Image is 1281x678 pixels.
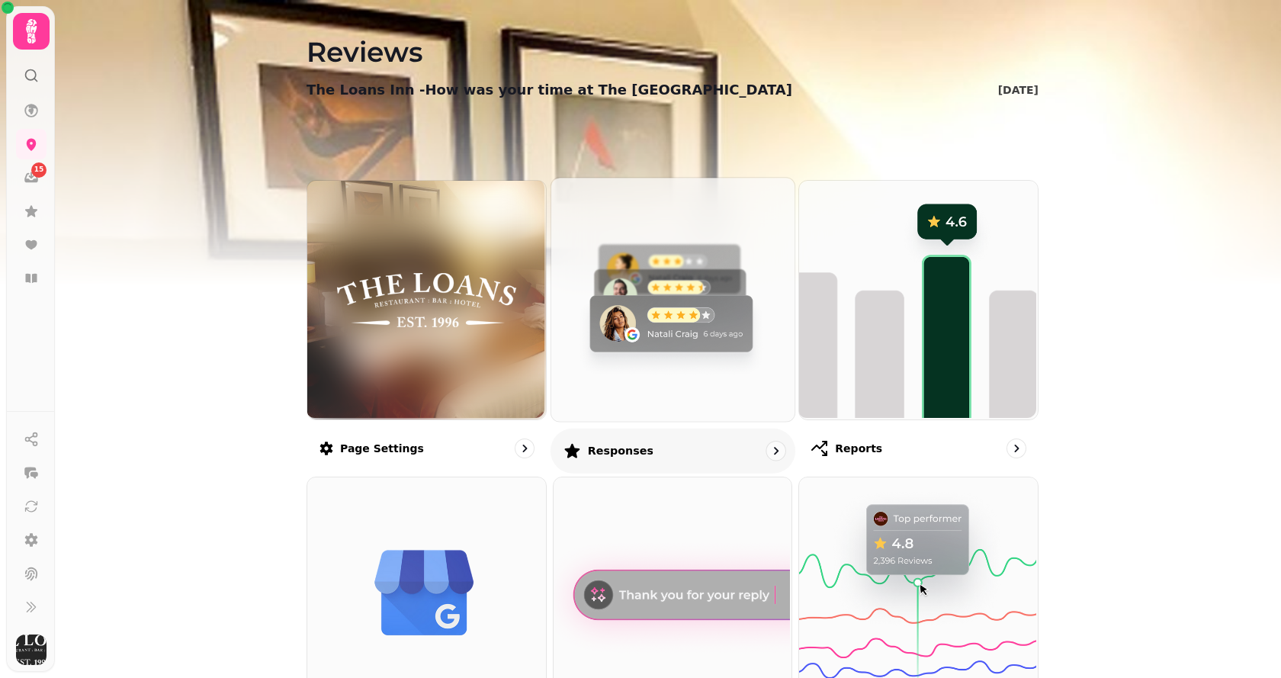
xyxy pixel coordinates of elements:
[549,176,792,419] img: Responses
[13,635,50,665] button: User avatar
[337,251,515,349] img: How was your time at The Loans Inn
[340,441,424,456] p: Page settings
[998,82,1039,98] p: [DATE]
[307,79,792,101] p: The Loans Inn - How was your time at The [GEOGRAPHIC_DATA]
[34,165,44,175] span: 15
[835,441,882,456] p: Reports
[307,180,547,471] a: Page settingsHow was your time at The Loans InnPage settings
[517,441,532,456] svg: go to
[1009,441,1024,456] svg: go to
[798,179,1036,418] img: Reports
[798,180,1039,471] a: ReportsReports
[551,177,795,473] a: ResponsesResponses
[768,443,783,458] svg: go to
[16,162,47,193] a: 15
[587,443,653,458] p: Responses
[16,635,47,665] img: User avatar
